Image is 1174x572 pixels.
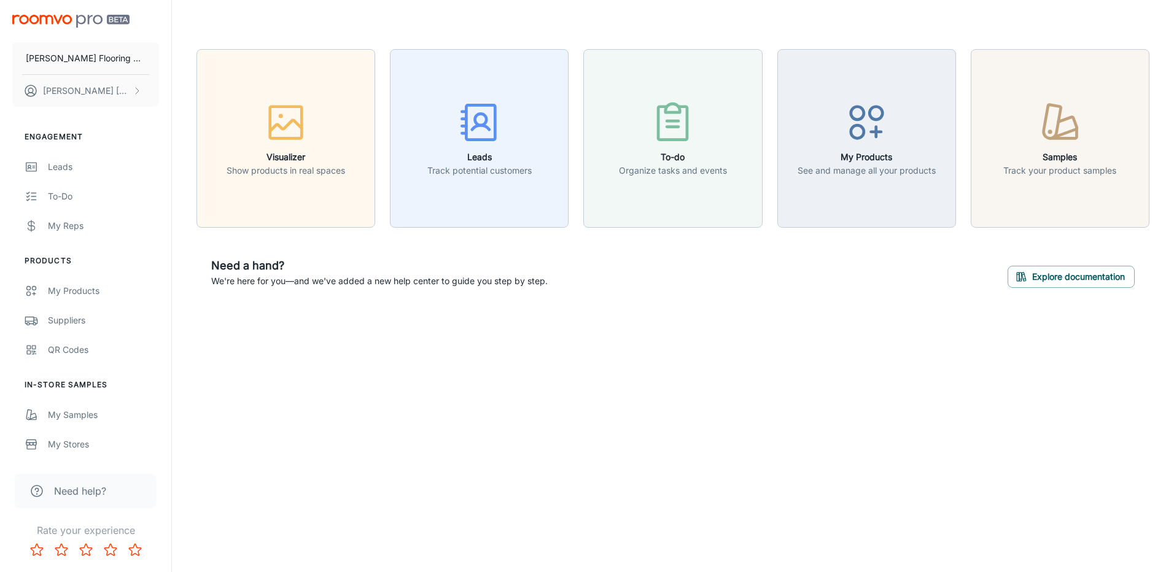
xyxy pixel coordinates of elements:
[1003,150,1116,164] h6: Samples
[227,150,345,164] h6: Visualizer
[211,257,548,274] h6: Need a hand?
[12,75,159,107] button: [PERSON_NAME] [PERSON_NAME]
[26,52,146,65] p: [PERSON_NAME] Flooring Stores
[12,15,130,28] img: Roomvo PRO Beta
[48,284,159,298] div: My Products
[583,49,762,228] button: To-doOrganize tasks and events
[48,343,159,357] div: QR Codes
[619,164,727,177] p: Organize tasks and events
[211,274,548,288] p: We're here for you—and we've added a new help center to guide you step by step.
[798,164,936,177] p: See and manage all your products
[12,42,159,74] button: [PERSON_NAME] Flooring Stores
[798,150,936,164] h6: My Products
[777,49,956,228] button: My ProductsSee and manage all your products
[48,314,159,327] div: Suppliers
[227,164,345,177] p: Show products in real spaces
[390,49,569,228] button: LeadsTrack potential customers
[1008,270,1135,282] a: Explore documentation
[48,190,159,203] div: To-do
[1008,266,1135,288] button: Explore documentation
[1003,164,1116,177] p: Track your product samples
[583,131,762,144] a: To-doOrganize tasks and events
[196,49,375,228] button: VisualizerShow products in real spaces
[427,164,532,177] p: Track potential customers
[48,219,159,233] div: My Reps
[619,150,727,164] h6: To-do
[390,131,569,144] a: LeadsTrack potential customers
[971,131,1149,144] a: SamplesTrack your product samples
[427,150,532,164] h6: Leads
[777,131,956,144] a: My ProductsSee and manage all your products
[971,49,1149,228] button: SamplesTrack your product samples
[48,160,159,174] div: Leads
[43,84,130,98] p: [PERSON_NAME] [PERSON_NAME]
